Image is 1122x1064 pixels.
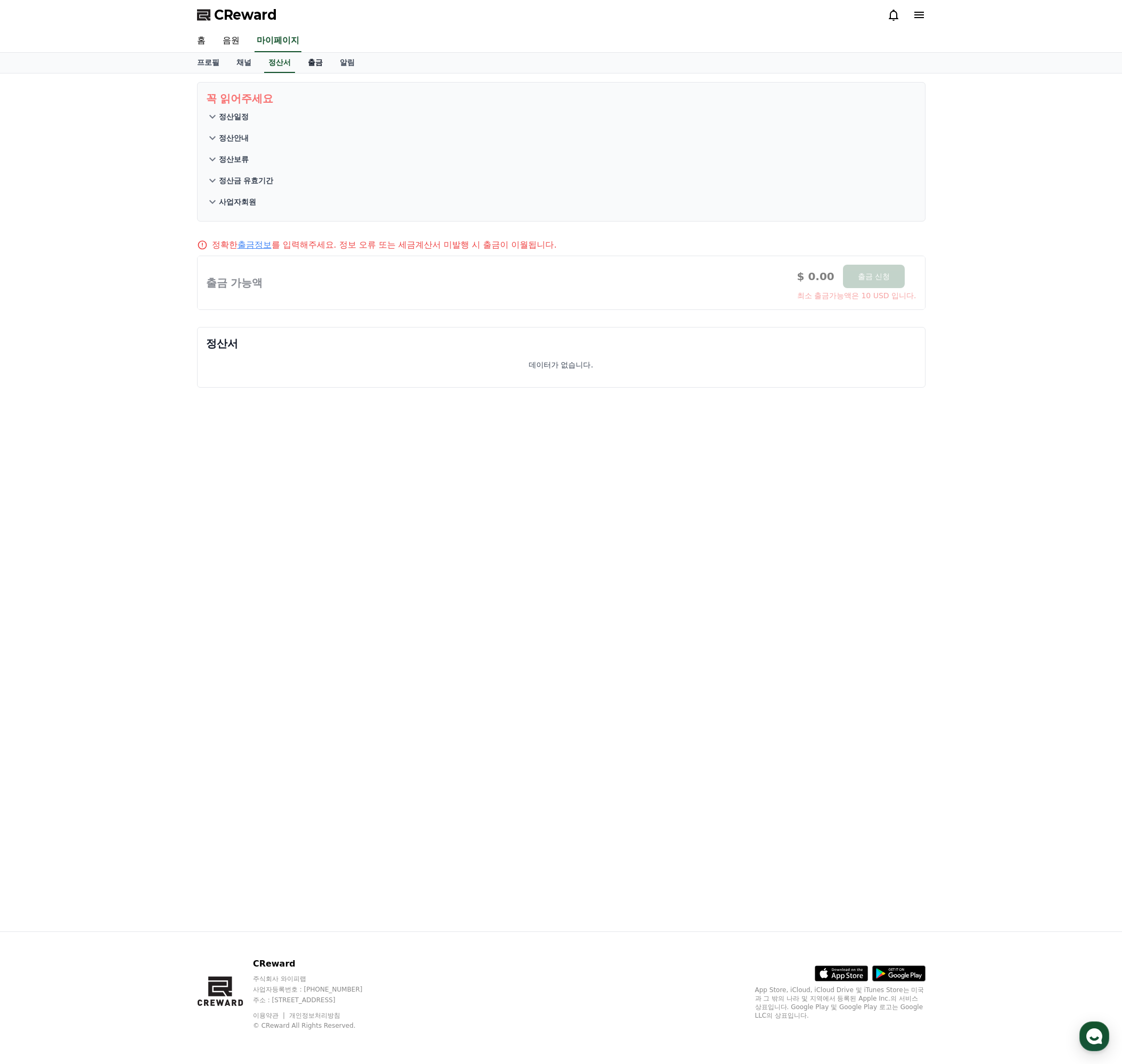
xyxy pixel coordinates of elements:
button: 정산일정 [206,106,916,127]
a: 음원 [214,30,248,52]
a: 홈 [189,30,214,52]
p: 정산보류 [219,154,249,165]
p: 꼭 읽어주세요 [206,91,916,106]
p: 정산안내 [219,133,249,143]
button: 사업자회원 [206,191,916,212]
p: 사업자회원 [219,197,256,207]
button: 정산보류 [206,149,916,170]
p: 정산금 유효기간 [219,175,274,186]
a: 마이페이지 [255,30,301,52]
p: 주소 : [STREET_ADDRESS] [253,996,383,1004]
button: 정산금 유효기간 [206,170,916,191]
a: Messages [70,338,137,364]
p: 정산일정 [219,111,249,122]
p: 주식회사 와이피랩 [253,975,383,983]
p: 정산서 [206,336,916,351]
p: © CReward All Rights Reserved. [253,1021,383,1030]
a: 알림 [331,53,363,73]
span: Home [27,354,46,362]
p: 데이터가 없습니다. [529,359,593,370]
a: Home [3,338,70,364]
span: Settings [158,354,184,362]
a: 출금정보 [237,240,272,250]
span: Messages [88,354,120,363]
a: CReward [197,6,277,23]
p: App Store, iCloud, iCloud Drive 및 iTunes Store는 미국과 그 밖의 나라 및 지역에서 등록된 Apple Inc.의 서비스 상표입니다. Goo... [755,986,926,1020]
a: 채널 [228,53,260,73]
a: 출금 [299,53,331,73]
button: 정산안내 [206,127,916,149]
a: 개인정보처리방침 [289,1012,340,1019]
a: 정산서 [264,53,295,73]
span: CReward [214,6,277,23]
a: Settings [137,338,204,364]
p: 사업자등록번호 : [PHONE_NUMBER] [253,985,383,994]
a: 이용약관 [253,1012,286,1019]
p: CReward [253,957,383,970]
a: 프로필 [189,53,228,73]
p: 정확한 를 입력해주세요. 정보 오류 또는 세금계산서 미발행 시 출금이 이월됩니다. [212,239,557,251]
